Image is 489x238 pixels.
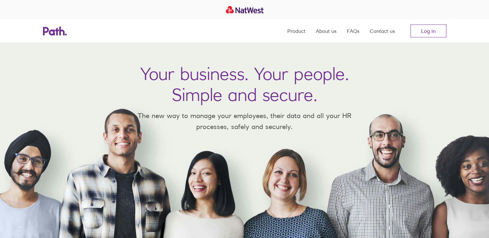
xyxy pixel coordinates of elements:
a: Product [287,19,305,43]
a: Log in [410,25,446,37]
p: The new way to manage your employees, their data and all your HR processes, safely and securely. [128,110,361,132]
a: FAQs [347,19,359,43]
h1: Your business. Your people. Simple and secure. [140,63,349,105]
a: About us [316,19,336,43]
a: Contact us [370,19,395,43]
